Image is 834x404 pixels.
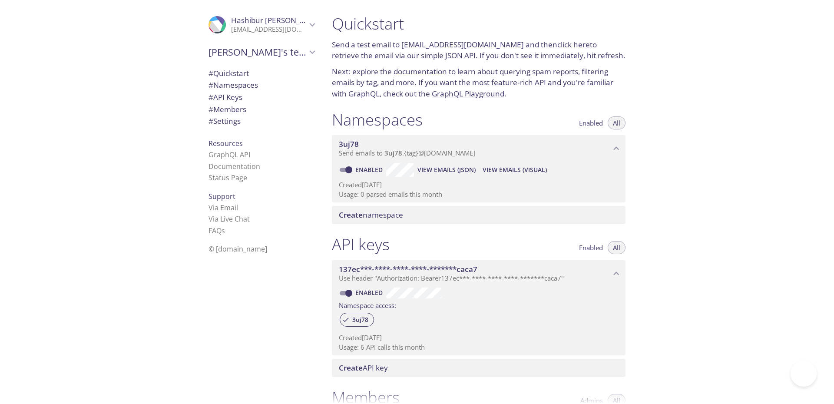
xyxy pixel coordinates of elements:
[339,210,363,220] span: Create
[208,162,260,171] a: Documentation
[339,139,359,149] span: 3uj78
[432,89,504,99] a: GraphQL Playground
[202,103,321,116] div: Members
[332,206,625,224] div: Create namespace
[574,241,608,254] button: Enabled
[332,359,625,377] div: Create API Key
[574,116,608,129] button: Enabled
[208,116,213,126] span: #
[208,226,225,235] a: FAQ
[202,10,321,39] div: Hashibur Rahman
[339,190,619,199] p: Usage: 0 parsed emails this month
[202,41,321,63] div: Hashibur's team
[202,115,321,127] div: Team Settings
[608,116,625,129] button: All
[208,116,241,126] span: Settings
[791,361,817,387] iframe: Help Scout Beacon - Open
[339,149,475,157] span: Send emails to . {tag} @[DOMAIN_NAME]
[479,163,550,177] button: View Emails (Visual)
[202,91,321,103] div: API Keys
[208,150,250,159] a: GraphQL API
[202,79,321,91] div: Namespaces
[208,214,250,224] a: Via Live Chat
[340,313,374,327] div: 3uj78
[339,363,363,373] span: Create
[231,25,307,34] p: [EMAIL_ADDRESS][DOMAIN_NAME]
[339,298,396,311] label: Namespace access:
[208,244,267,254] span: © [DOMAIN_NAME]
[414,163,479,177] button: View Emails (JSON)
[347,316,374,324] span: 3uj78
[208,46,307,58] span: [PERSON_NAME]'s team
[339,343,619,352] p: Usage: 6 API calls this month
[339,363,388,373] span: API key
[354,166,386,174] a: Enabled
[401,40,524,50] a: [EMAIL_ADDRESS][DOMAIN_NAME]
[332,14,625,33] h1: Quickstart
[208,104,246,114] span: Members
[222,226,225,235] span: s
[339,210,403,220] span: namespace
[394,66,447,76] a: documentation
[339,180,619,189] p: Created [DATE]
[354,288,386,297] a: Enabled
[483,165,547,175] span: View Emails (Visual)
[384,149,402,157] span: 3uj78
[332,110,423,129] h1: Namespaces
[332,66,625,99] p: Next: explore the to learn about querying spam reports, filtering emails by tag, and more. If you...
[208,192,235,201] span: Support
[417,165,476,175] span: View Emails (JSON)
[208,104,213,114] span: #
[208,80,213,90] span: #
[208,173,247,182] a: Status Page
[231,15,324,25] span: Hashibur [PERSON_NAME]
[557,40,590,50] a: click here
[202,67,321,79] div: Quickstart
[208,139,243,148] span: Resources
[208,92,213,102] span: #
[208,68,213,78] span: #
[208,203,238,212] a: Via Email
[332,135,625,162] div: 3uj78 namespace
[332,39,625,61] p: Send a test email to and then to retrieve the email via our simple JSON API. If you don't see it ...
[608,241,625,254] button: All
[339,333,619,342] p: Created [DATE]
[332,235,390,254] h1: API keys
[208,92,242,102] span: API Keys
[208,68,249,78] span: Quickstart
[208,80,258,90] span: Namespaces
